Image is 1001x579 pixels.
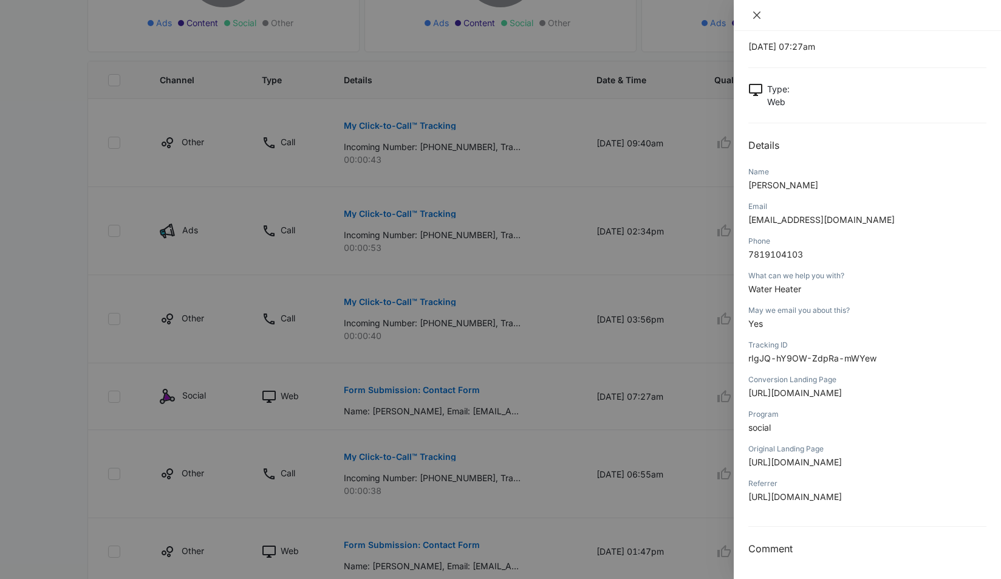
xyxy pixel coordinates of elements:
[748,201,986,212] div: Email
[748,270,986,281] div: What can we help you with?
[752,10,762,20] span: close
[748,353,876,363] span: rIgJQ-hY9OW-ZdpRa-mWYew
[767,95,790,108] p: Web
[767,83,790,95] p: Type :
[748,138,986,152] h2: Details
[748,166,986,177] div: Name
[748,422,771,433] span: social
[748,214,895,225] span: [EMAIL_ADDRESS][DOMAIN_NAME]
[748,340,986,351] div: Tracking ID
[748,180,818,190] span: [PERSON_NAME]
[748,444,986,454] div: Original Landing Page
[748,457,842,467] span: [URL][DOMAIN_NAME]
[748,374,986,385] div: Conversion Landing Page
[748,236,986,247] div: Phone
[748,249,803,259] span: 7819104103
[748,409,986,420] div: Program
[748,318,763,329] span: Yes
[748,492,842,502] span: [URL][DOMAIN_NAME]
[748,10,765,21] button: Close
[748,478,986,489] div: Referrer
[748,388,842,398] span: [URL][DOMAIN_NAME]
[748,305,986,316] div: May we email you about this?
[748,284,801,294] span: Water Heater
[748,541,986,556] h3: Comment
[748,40,986,53] p: [DATE] 07:27am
